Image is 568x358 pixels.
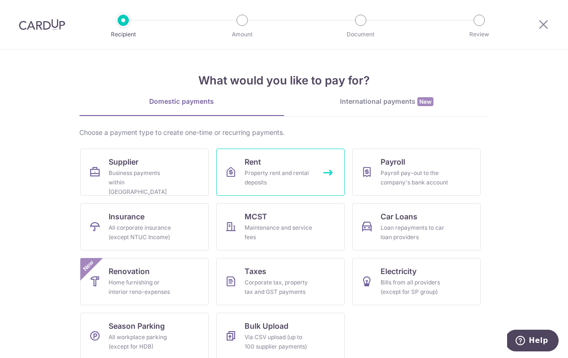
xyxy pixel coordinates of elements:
[22,7,41,15] span: Help
[245,320,288,332] span: Bulk Upload
[109,223,177,242] div: All corporate insurance (except NTUC Income)
[109,168,177,197] div: Business payments within [GEOGRAPHIC_DATA]
[352,258,481,305] a: ElectricityBills from all providers (except for SP group)
[216,149,345,196] a: RentProperty rent and rental deposits
[109,211,144,222] span: Insurance
[245,156,261,167] span: Rent
[352,149,481,196] a: PayrollPayroll pay-out to the company's bank account
[109,266,150,277] span: Renovation
[245,223,313,242] div: Maintenance and service fees
[109,156,138,167] span: Supplier
[79,128,489,137] div: Choose a payment type to create one-time or recurring payments.
[80,203,209,250] a: InsuranceAll corporate insurance (except NTUC Income)
[80,149,209,196] a: SupplierBusiness payments within [GEOGRAPHIC_DATA]
[245,168,313,187] div: Property rent and rental deposits
[381,266,416,277] span: Electricity
[79,97,284,106] div: Domestic payments
[79,72,489,89] h4: What would you like to pay for?
[109,320,165,332] span: Season Parking
[245,266,266,277] span: Taxes
[381,278,449,297] div: Bills from all providers (except for SP group)
[109,278,177,297] div: Home furnishing or interior reno-expenses
[381,156,405,167] span: Payroll
[326,30,396,39] p: Document
[245,278,313,297] div: Corporate tax, property tax and GST payments
[19,19,65,30] img: CardUp
[216,258,345,305] a: TaxesCorporate tax, property tax and GST payments
[245,211,267,222] span: MCST
[381,211,417,222] span: Car Loans
[417,97,433,106] span: New
[381,223,449,242] div: Loan repayments to car loan providers
[216,203,345,250] a: MCSTMaintenance and service fees
[444,30,514,39] p: Review
[80,258,209,305] a: RenovationHome furnishing or interior reno-expensesNew
[80,258,96,274] span: New
[284,97,489,107] div: International payments
[507,330,559,353] iframe: Opens a widget where you can find more information
[109,333,177,351] div: All workplace parking (except for HDB)
[352,203,481,250] a: Car LoansLoan repayments to car loan providers
[88,30,158,39] p: Recipient
[207,30,277,39] p: Amount
[381,168,449,187] div: Payroll pay-out to the company's bank account
[245,333,313,351] div: Via CSV upload (up to 100 supplier payments)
